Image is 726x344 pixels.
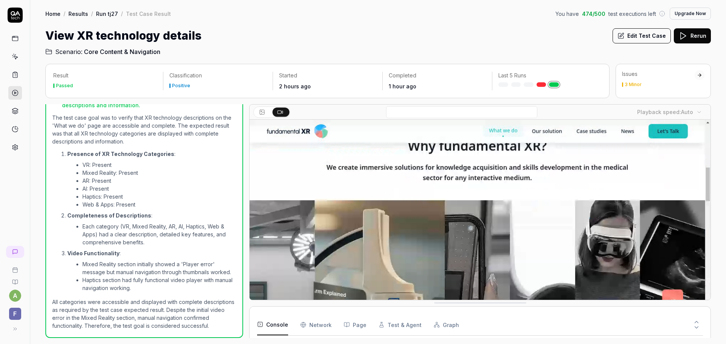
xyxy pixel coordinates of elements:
[82,201,236,208] li: Web & Apps: Present
[45,10,60,17] a: Home
[674,28,711,43] button: Rerun
[257,314,288,335] button: Console
[64,10,65,17] div: /
[121,10,123,17] div: /
[68,10,88,17] a: Results
[344,314,366,335] button: Page
[82,193,236,201] li: Haptics: Present
[96,10,118,17] a: Run tj27
[82,185,236,193] li: AI: Present
[6,246,24,258] a: New conversation
[53,72,157,79] p: Result
[82,161,236,169] li: VR: Present
[9,290,21,302] button: a
[3,273,27,285] a: Documentation
[67,249,236,257] p: :
[56,83,73,88] div: Passed
[67,250,119,256] strong: Video Functionality
[389,72,486,79] p: Completed
[82,177,236,185] li: AR: Present
[279,83,311,89] time: 2 hours ago
[82,260,236,276] li: Mixed Reality section initially showed a 'Player error' message but manual navigation through thu...
[498,72,596,79] p: Last 5 Runs
[389,83,416,89] time: 1 hour ago
[82,222,236,246] li: Each category (VR, Mixed Reality, AR, AI, Haptics, Web & Apps) had a clear description, detailed ...
[91,10,93,17] div: /
[582,10,605,18] span: 474 / 500
[637,108,693,116] div: Playback speed:
[67,211,236,219] p: :
[45,27,202,44] h1: View XR technology details
[67,151,174,157] strong: Presence of XR Technology Categories
[52,298,236,330] p: All categories were accessible and displayed with complete descriptions as required by the test c...
[3,302,27,321] button: F
[625,82,642,87] div: 3 Minor
[82,169,236,177] li: Mixed Reality: Present
[67,212,151,219] strong: Completeness of Descriptions
[54,47,82,56] span: Scenario:
[126,10,171,17] div: Test Case Result
[608,10,656,18] span: test executions left
[3,261,27,273] a: Book a call with us
[613,28,671,43] button: Edit Test Case
[9,308,21,320] span: F
[279,72,376,79] p: Started
[172,83,190,88] div: Positive
[670,8,711,20] button: Upgrade Now
[622,70,695,78] div: Issues
[379,314,422,335] button: Test & Agent
[82,276,236,292] li: Haptics section had fully functional video player with manual navigation working.
[169,72,267,79] p: Classification
[434,314,459,335] button: Graph
[52,114,236,145] p: The test case goal was to verify that XR technology descriptions on the 'What we do' page are acc...
[84,47,160,56] span: Core Content & Navigation
[555,10,579,18] span: You have
[45,47,160,56] a: Scenario:Core Content & Navigation
[67,150,236,158] p: :
[300,314,332,335] button: Network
